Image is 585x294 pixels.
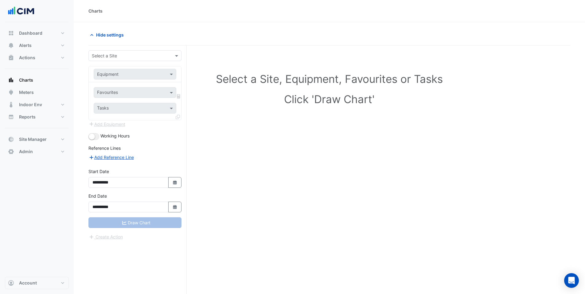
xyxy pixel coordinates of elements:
[5,39,69,52] button: Alerts
[8,149,14,155] app-icon: Admin
[8,136,14,142] app-icon: Site Manager
[8,77,14,83] app-icon: Charts
[100,133,130,138] span: Working Hours
[19,136,47,142] span: Site Manager
[5,133,69,145] button: Site Manager
[5,277,69,289] button: Account
[5,145,69,158] button: Admin
[5,52,69,64] button: Actions
[5,99,69,111] button: Indoor Env
[88,234,123,239] app-escalated-ticket-create-button: Please correct errors first
[88,168,109,175] label: Start Date
[8,89,14,95] app-icon: Meters
[19,55,35,61] span: Actions
[5,86,69,99] button: Meters
[8,55,14,61] app-icon: Actions
[8,30,14,36] app-icon: Dashboard
[88,154,134,161] button: Add Reference Line
[96,89,118,97] div: Favourites
[96,32,124,38] span: Hide settings
[5,111,69,123] button: Reports
[19,280,37,286] span: Account
[8,114,14,120] app-icon: Reports
[88,145,121,151] label: Reference Lines
[88,29,128,40] button: Hide settings
[88,193,107,199] label: End Date
[19,89,34,95] span: Meters
[5,74,69,86] button: Charts
[8,102,14,108] app-icon: Indoor Env
[172,204,178,210] fa-icon: Select Date
[102,93,557,106] h1: Click 'Draw Chart'
[96,105,109,113] div: Tasks
[19,30,42,36] span: Dashboard
[564,273,579,288] div: Open Intercom Messenger
[102,72,557,85] h1: Select a Site, Equipment, Favourites or Tasks
[5,27,69,39] button: Dashboard
[88,8,103,14] div: Charts
[7,5,35,17] img: Company Logo
[19,42,32,48] span: Alerts
[19,77,33,83] span: Charts
[172,180,178,185] fa-icon: Select Date
[19,149,33,155] span: Admin
[19,102,42,108] span: Indoor Env
[19,114,36,120] span: Reports
[176,94,181,99] span: Choose Function
[176,114,180,119] span: Clone Favourites and Tasks from this Equipment to other Equipment
[8,42,14,48] app-icon: Alerts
